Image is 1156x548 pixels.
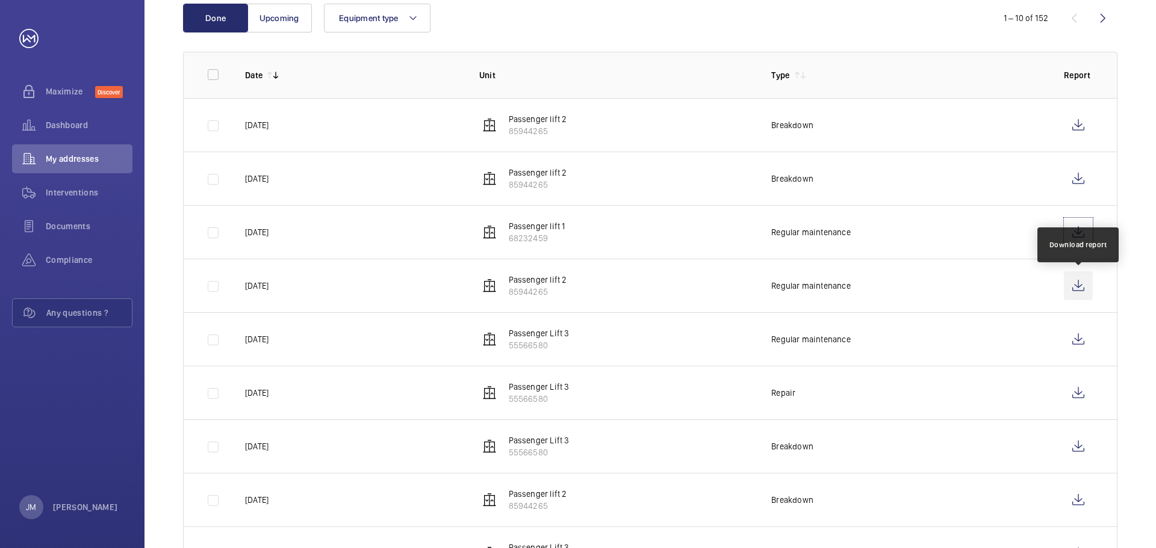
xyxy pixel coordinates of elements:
[245,69,263,81] p: Date
[183,4,248,32] button: Done
[771,69,789,81] p: Type
[509,220,565,232] p: Passenger lift 1
[482,225,497,239] img: elevator.svg
[479,69,753,81] p: Unit
[509,434,570,446] p: Passenger Lift 3
[482,386,497,400] img: elevator.svg
[1049,239,1107,250] div: Download report
[324,4,430,32] button: Equipment type
[46,307,132,319] span: Any questions ?
[339,13,399,23] span: Equipment type
[482,118,497,132] img: elevator.svg
[482,279,497,293] img: elevator.svg
[482,493,497,507] img: elevator.svg
[245,440,269,452] p: [DATE]
[1064,69,1093,81] p: Report
[509,381,570,393] p: Passenger Lift 3
[509,500,567,512] p: 85944265
[509,113,567,125] p: Passenger lift 2
[509,339,570,351] p: 55566580
[245,333,269,345] p: [DATE]
[46,119,132,131] span: Dashboard
[509,232,565,244] p: 68232459
[509,125,567,137] p: 85944265
[46,186,132,199] span: Interventions
[509,488,567,500] p: Passenger lift 2
[26,501,36,513] p: JM
[509,167,567,179] p: Passenger lift 2
[509,393,570,405] p: 55566580
[509,274,567,286] p: Passenger lift 2
[245,226,269,238] p: [DATE]
[46,153,132,165] span: My addresses
[509,327,570,339] p: Passenger Lift 3
[509,179,567,191] p: 85944265
[771,494,813,506] p: Breakdown
[245,119,269,131] p: [DATE]
[771,173,813,185] p: Breakdown
[771,119,813,131] p: Breakdown
[247,4,312,32] button: Upcoming
[482,439,497,454] img: elevator.svg
[509,446,570,458] p: 55566580
[46,85,95,97] span: Maximize
[771,333,850,345] p: Regular maintenance
[245,387,269,399] p: [DATE]
[46,220,132,232] span: Documents
[509,286,567,298] p: 85944265
[245,280,269,292] p: [DATE]
[482,332,497,346] img: elevator.svg
[771,226,850,238] p: Regular maintenance
[771,280,850,292] p: Regular maintenance
[1004,12,1048,24] div: 1 – 10 of 152
[482,171,497,186] img: elevator.svg
[771,387,795,399] p: Repair
[53,501,118,513] p: [PERSON_NAME]
[95,86,123,98] span: Discover
[245,494,269,506] p: [DATE]
[245,173,269,185] p: [DATE]
[771,440,813,452] p: Breakdown
[46,254,132,266] span: Compliance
